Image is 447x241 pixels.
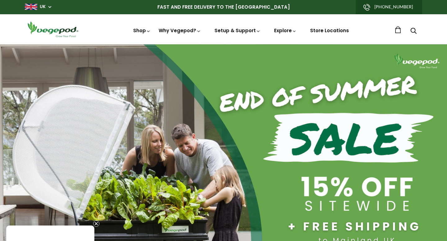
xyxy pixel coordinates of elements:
img: gb_large.png [25,4,37,10]
a: Setup & Support [214,27,260,34]
a: Search [410,28,417,35]
img: Vegepod [25,20,81,38]
a: Why Vegepod? [159,27,201,34]
div: Close teaser [6,226,94,241]
a: Explore [274,27,296,34]
a: Store Locations [310,27,349,34]
a: Shop [133,27,151,34]
button: Close teaser [93,221,99,227]
a: UK [40,4,46,10]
